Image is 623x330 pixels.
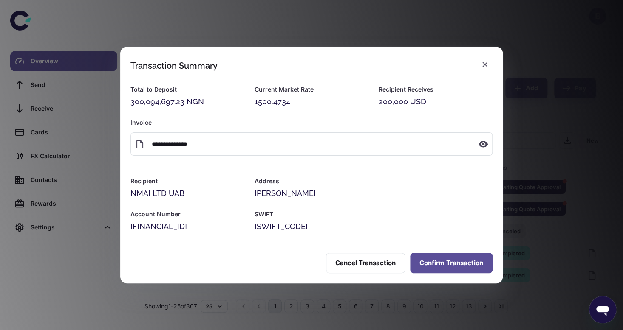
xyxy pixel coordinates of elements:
button: Cancel Transaction [326,253,405,273]
div: [SWIFT_CODE] [255,221,493,232]
div: Transaction Summary [130,61,218,71]
iframe: Button to launch messaging window, conversation in progress [589,296,616,323]
div: 1500.4734 [255,96,368,108]
h6: Recipient [130,176,244,186]
div: [PERSON_NAME] [255,187,493,199]
div: NMAI LTD UAB [130,187,244,199]
div: [FINANCIAL_ID] [130,221,244,232]
button: Confirm Transaction [410,253,493,273]
h6: Current Market Rate [255,85,368,94]
h6: SWIFT [255,210,493,219]
h6: Recipient Receives [379,85,493,94]
h6: Invoice [130,118,493,127]
div: 200,000 USD [379,96,493,108]
div: 300,094,697.23 NGN [130,96,244,108]
h6: Account Number [130,210,244,219]
h6: Address [255,176,493,186]
h6: Total to Deposit [130,85,244,94]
